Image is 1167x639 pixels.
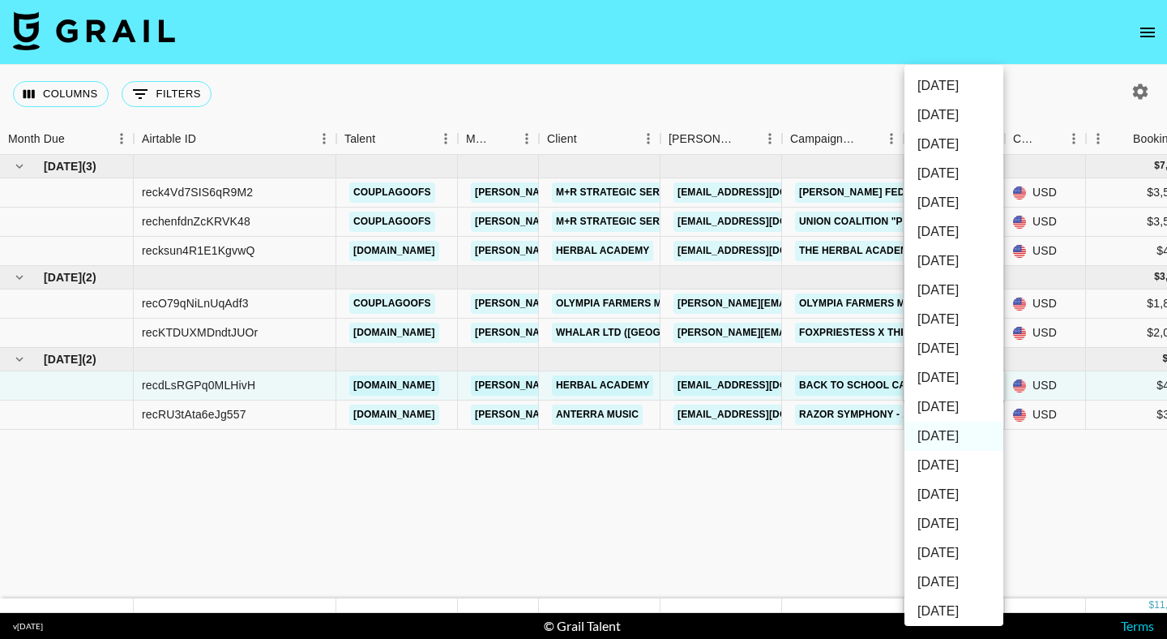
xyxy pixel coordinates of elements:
[904,334,1003,363] li: [DATE]
[904,538,1003,568] li: [DATE]
[904,247,1003,276] li: [DATE]
[904,509,1003,538] li: [DATE]
[904,159,1003,188] li: [DATE]
[904,597,1003,626] li: [DATE]
[904,422,1003,451] li: [DATE]
[904,480,1003,509] li: [DATE]
[904,130,1003,159] li: [DATE]
[904,188,1003,217] li: [DATE]
[904,363,1003,392] li: [DATE]
[904,451,1003,480] li: [DATE]
[904,568,1003,597] li: [DATE]
[904,101,1003,130] li: [DATE]
[904,217,1003,247] li: [DATE]
[904,276,1003,305] li: [DATE]
[904,392,1003,422] li: [DATE]
[904,305,1003,334] li: [DATE]
[904,71,1003,101] li: [DATE]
